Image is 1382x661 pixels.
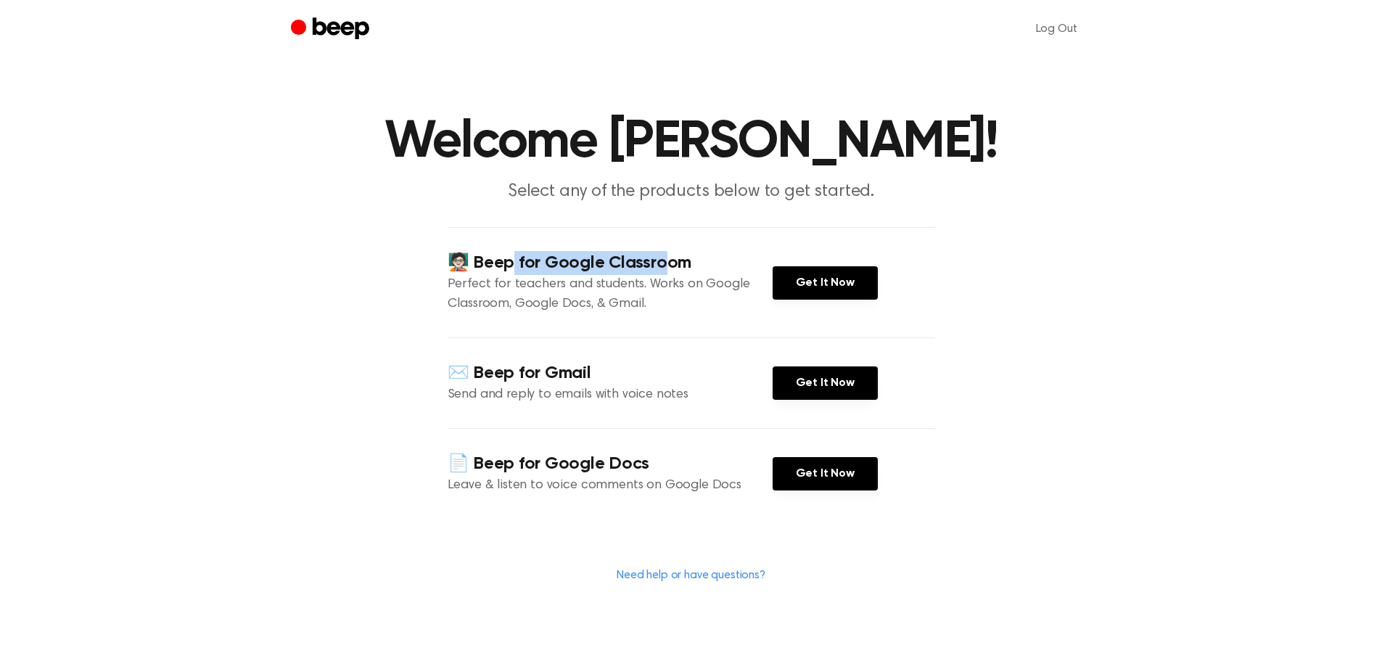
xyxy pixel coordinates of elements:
[1021,12,1092,46] a: Log Out
[448,452,773,476] h4: 📄 Beep for Google Docs
[773,366,878,400] a: Get It Now
[320,116,1063,168] h1: Welcome [PERSON_NAME]!
[291,15,373,44] a: Beep
[773,266,878,300] a: Get It Now
[448,361,773,385] h4: ✉️ Beep for Gmail
[448,476,773,496] p: Leave & listen to voice comments on Google Docs
[448,275,773,314] p: Perfect for teachers and students. Works on Google Classroom, Google Docs, & Gmail.
[448,251,773,275] h4: 🧑🏻‍🏫 Beep for Google Classroom
[413,180,970,204] p: Select any of the products below to get started.
[773,457,878,490] a: Get It Now
[617,570,765,581] a: Need help or have questions?
[448,385,773,405] p: Send and reply to emails with voice notes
